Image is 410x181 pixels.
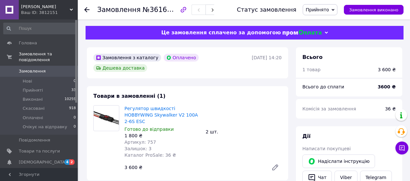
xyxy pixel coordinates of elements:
[344,5,404,15] button: Замовлення виконано
[97,6,141,14] span: Замовлення
[93,54,161,62] div: Замовлення з каталогу
[69,159,75,165] span: 2
[23,124,67,130] span: Очікує на відправку
[19,40,37,46] span: Головна
[21,4,70,10] span: КваДро Коп
[302,67,321,72] span: 1 товар
[19,68,46,74] span: Замовлення
[84,6,89,13] div: Повернутися назад
[302,54,322,60] span: Всього
[124,127,174,132] span: Готово до відправки
[3,23,76,34] input: Пошук
[237,6,297,13] div: Статус замовлення
[93,64,147,72] div: Дешева доставка
[93,93,166,99] span: Товари в замовленні (1)
[349,7,398,12] span: Замовлення виконано
[94,107,119,130] img: Регулятор швидкості HOBBYWING Skywalker V2 100А 2-6S ESC
[23,87,43,93] span: Прийняті
[23,78,32,84] span: Нові
[23,106,45,111] span: Скасовані
[124,153,176,158] span: Каталог ProSale: 36 ₴
[74,124,76,130] span: 0
[19,148,60,154] span: Товари та послуги
[74,78,76,84] span: 0
[74,115,76,121] span: 0
[19,51,78,63] span: Замовлення та повідомлення
[124,140,156,145] span: Артикул: 757
[302,106,356,111] span: Комісія за замовлення
[378,84,396,89] b: 3600 ₴
[143,6,189,14] span: №361618826
[19,159,67,165] span: [DEMOGRAPHIC_DATA]
[302,133,310,139] span: Дії
[23,96,43,102] span: Виконані
[203,127,285,136] div: 2 шт.
[302,154,375,168] button: Надіслати інструкцію
[269,161,282,174] a: Редагувати
[64,96,76,102] span: 10259
[302,84,344,89] span: Всього до сплати
[124,106,198,124] a: Регулятор швидкості HOBBYWING Skywalker V2 100А 2-6S ESC
[71,87,76,93] span: 33
[252,55,282,60] time: [DATE] 14:20
[23,115,43,121] span: Оплачені
[302,146,351,151] span: Написати покупцеві
[164,54,199,62] div: Оплачено
[124,146,152,151] span: Залишок: 3
[124,132,201,139] div: 1 800 ₴
[306,7,329,12] span: Прийнято
[161,29,281,36] span: Це замовлення сплачено за допомогою
[283,30,322,36] img: evopay logo
[19,137,50,143] span: Повідомлення
[21,10,78,16] div: Ваш ID: 3812151
[378,66,396,73] div: 3 600 ₴
[69,106,76,111] span: 918
[122,163,266,172] div: 3 600 ₴
[385,106,396,111] span: 36 ₴
[64,159,70,165] span: 4
[395,141,408,154] button: Чат з покупцем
